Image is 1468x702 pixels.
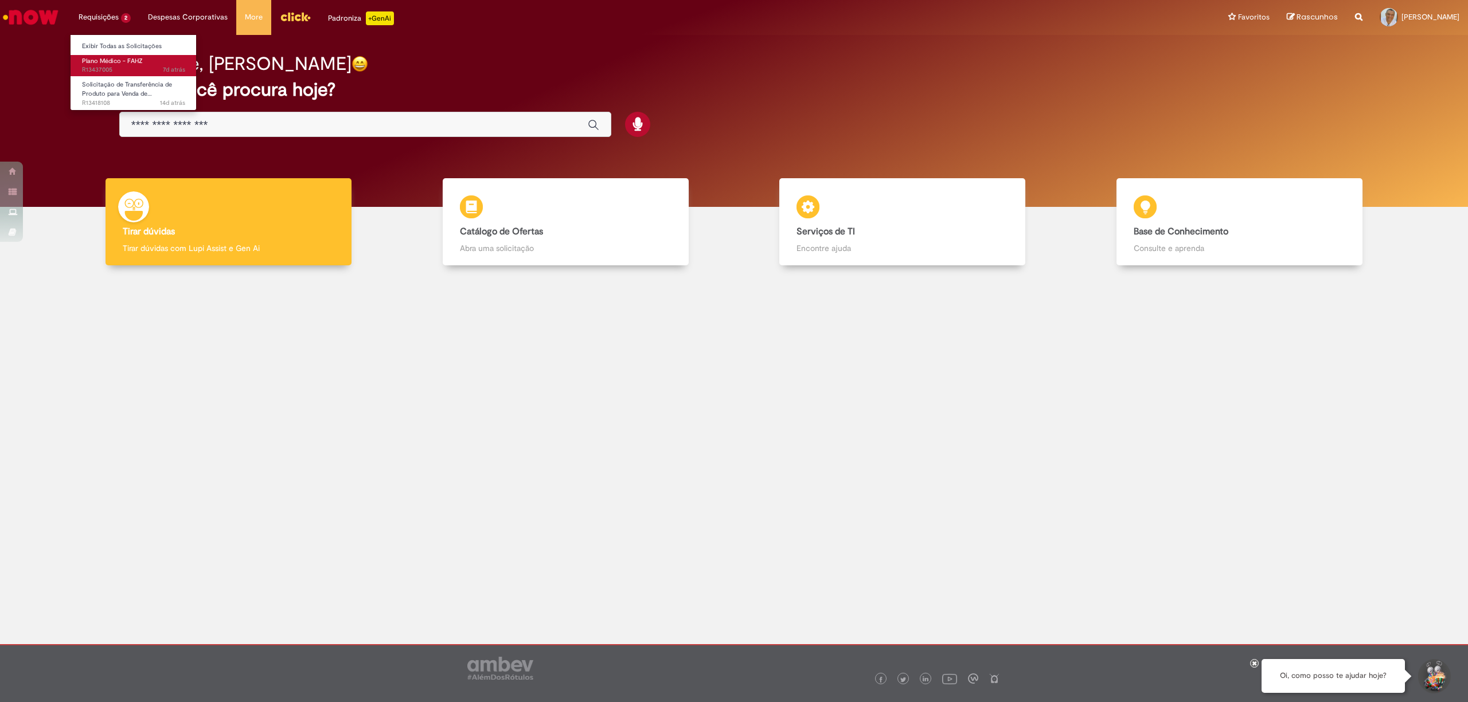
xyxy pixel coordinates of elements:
p: Abra uma solicitação [460,242,671,254]
a: Base de Conhecimento Consulte e aprenda [1071,178,1408,266]
a: Serviços de TI Encontre ajuda [734,178,1071,266]
p: +GenAi [366,11,394,25]
time: 14/08/2025 15:10:13 [160,99,185,107]
ul: Requisições [70,34,197,111]
span: Solicitação de Transferência de Produto para Venda de… [82,80,172,98]
img: logo_footer_naosei.png [989,673,1000,684]
span: R13437005 [82,65,185,74]
img: logo_footer_youtube.png [942,671,957,686]
a: Exibir Todas as Solicitações [71,40,197,53]
img: ServiceNow [1,6,60,29]
b: Base de Conhecimento [1134,226,1228,237]
a: Tirar dúvidas Tirar dúvidas com Lupi Assist e Gen Ai [60,178,397,266]
h2: Boa tarde, [PERSON_NAME] [119,54,352,74]
span: 2 [121,13,131,23]
p: Tirar dúvidas com Lupi Assist e Gen Ai [123,242,334,254]
span: Favoritos [1238,11,1270,23]
h2: O que você procura hoje? [119,80,1349,100]
img: logo_footer_facebook.png [878,677,884,683]
span: Requisições [79,11,119,23]
span: Plano Médico - FAHZ [82,57,143,65]
a: Rascunhos [1287,12,1338,23]
img: logo_footer_workplace.png [968,673,978,684]
img: logo_footer_ambev_rotulo_gray.png [467,657,533,680]
a: Catálogo de Ofertas Abra uma solicitação [397,178,735,266]
span: R13418108 [82,99,185,108]
time: 21/08/2025 15:28:04 [163,65,185,74]
img: logo_footer_linkedin.png [923,676,928,683]
span: Despesas Corporativas [148,11,228,23]
b: Catálogo de Ofertas [460,226,543,237]
b: Serviços de TI [797,226,855,237]
span: More [245,11,263,23]
p: Encontre ajuda [797,242,1008,254]
b: Tirar dúvidas [123,226,175,237]
div: Oi, como posso te ajudar hoje? [1262,659,1405,693]
a: Aberto R13418108 : Solicitação de Transferência de Produto para Venda de Funcionário [71,79,197,103]
img: click_logo_yellow_360x200.png [280,8,311,25]
span: Rascunhos [1297,11,1338,22]
button: Iniciar Conversa de Suporte [1416,659,1451,693]
img: logo_footer_twitter.png [900,677,906,683]
span: 14d atrás [160,99,185,107]
div: Padroniza [328,11,394,25]
img: happy-face.png [352,56,368,72]
a: Aberto R13437005 : Plano Médico - FAHZ [71,55,197,76]
span: [PERSON_NAME] [1401,12,1459,22]
span: 7d atrás [163,65,185,74]
p: Consulte e aprenda [1134,242,1345,254]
